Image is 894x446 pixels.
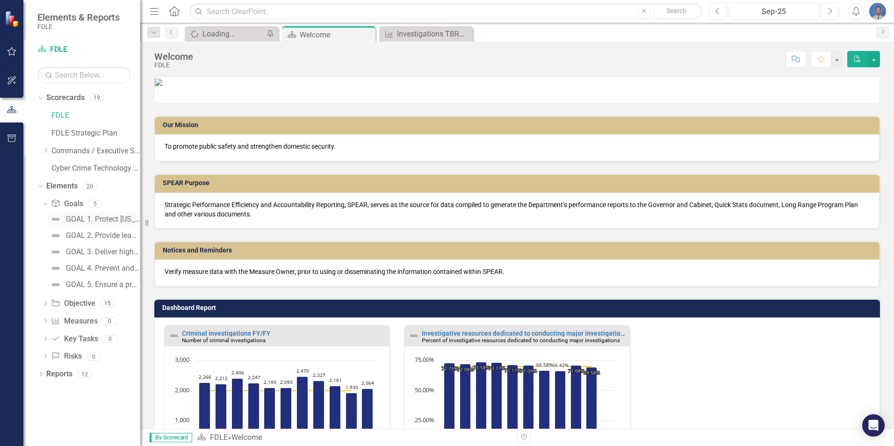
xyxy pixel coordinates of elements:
text: 73.17% [489,365,505,371]
a: Objective [51,298,95,309]
text: 66.58% [536,361,553,368]
a: Reports [46,369,72,380]
div: 20 [82,182,97,190]
text: 3,000 [175,355,189,364]
div: GOAL 2. Provide leadership on emerging and critical public safety issues. [66,231,140,240]
img: Not Defined [408,330,419,341]
p: Strategic Performance Efficiency and Accountability Reporting, SPEAR, serves as the source for da... [165,200,870,219]
a: Loading... [187,28,264,40]
img: Not Defined [50,230,61,241]
a: Cyber Crime Technology & Telecommunications [51,163,140,174]
a: Criminal investigations FY/FY [182,330,271,337]
text: 72.75% [441,365,458,372]
text: 2,093 [280,379,293,385]
text: 2,247 [248,374,260,381]
text: 2,212 [215,375,228,381]
div: Loading... [202,28,264,40]
a: Elements [46,181,78,192]
a: Measures [51,316,97,327]
text: 50.00% [415,386,434,394]
text: 66.42% [552,362,569,368]
a: FDLE [51,110,140,121]
span: By Scorecard [150,433,192,442]
div: Welcome [231,433,262,442]
text: 1,000 [175,416,189,424]
div: GOAL 1. Protect [US_STATE]'s citizens and visitors and promote public safety. [66,215,140,223]
g: FY Target, series 2 of 2. Line with 11 data points. [203,389,353,393]
a: FDLE [37,44,131,55]
div: Open Intercom Messenger [862,414,885,437]
h3: Dashboard Report [162,304,875,311]
div: GOAL 3. Deliver high quality specialized investigative, forensic, and support services. [66,248,140,256]
text: 2,000 [175,386,189,394]
input: Search ClearPoint... [189,3,702,20]
a: Investigative resources dedicated to conducting major investigations FY/FY [422,330,647,337]
a: GOAL 1. Protect [US_STATE]'s citizens and visitors and promote public safety. [48,212,140,227]
p: To promote public safety and strengthen domestic security. [165,142,870,151]
div: 5 [88,200,103,208]
h3: Notices and Reminders [163,247,875,254]
a: GOAL 5. Ensure a professional, highly trained and motivated workforce. [48,277,140,292]
a: GOAL 2. Provide leadership on emerging and critical public safety issues. [48,228,140,243]
div: Sep-25 [733,6,815,17]
button: Search [653,5,700,18]
div: Investigations TBROC Updater [397,28,470,40]
g: FY Target, series 2 of 2. Line with 11 data points. [447,365,594,368]
text: 71.17% [505,367,521,374]
img: Not Defined [50,246,61,258]
text: 69.58% [584,369,600,376]
input: Search Below... [37,67,131,83]
div: GOAL 4. Prevent and respond to threats against domestic security and other disasters. [66,264,140,273]
span: Verify measure data with the Measure Owner, prior to using or disseminating the information conta... [165,268,505,275]
div: FDLE [154,62,193,69]
small: FDLE [37,23,120,30]
text: 2,161 [329,377,342,383]
div: 15 [100,300,115,308]
img: ClearPoint Strategy [5,11,21,27]
a: GOAL 4. Prevent and respond to threats against domestic security and other disasters. [48,261,140,276]
h3: SPEAR Purpose [163,180,875,187]
img: Steve Dressler [869,3,886,20]
a: Scorecards [46,93,85,103]
text: 2,266 [199,374,211,380]
text: 2,470 [296,367,309,374]
img: Not Defined [168,330,180,341]
text: 1,930 [346,384,358,390]
text: 73.58% [473,364,490,371]
div: 12 [77,370,92,378]
span: Search [666,7,686,14]
div: 19 [89,94,104,102]
a: GOAL 3. Deliver high quality specialized investigative, forensic, and support services. [48,245,140,259]
span: Elements & Reports [37,12,120,23]
div: 0 [103,335,118,343]
a: Key Tasks [51,334,98,345]
small: Number of criminal investigations [182,337,266,344]
text: 2,327 [313,372,325,378]
a: FDLE [210,433,228,442]
img: SPEAR_4_with%20FDLE%20New%20Logo_2.jpg [155,79,162,86]
img: Not Defined [50,279,61,290]
div: GOAL 5. Ensure a professional, highly trained and motivated workforce. [66,281,140,289]
div: 0 [102,317,117,325]
div: Welcome [300,29,373,41]
text: 75.00% [415,355,434,364]
h3: Our Mission [163,122,875,129]
text: 71.08% [568,367,584,374]
text: 2,064 [361,380,374,386]
div: Welcome [154,51,193,62]
button: Sep-25 [729,3,819,20]
a: Goals [51,199,83,209]
div: 0 [87,352,101,360]
a: Investigations TBROC Updater [382,28,470,40]
a: Commands / Executive Support Branch [51,146,140,157]
text: 25.00% [415,416,434,424]
text: 2,100 [264,379,276,385]
img: Not Defined [50,214,61,225]
a: FDLE Strategic Plan [51,128,140,139]
a: Risks [51,351,81,362]
img: Not Defined [50,263,61,274]
text: 2,406 [231,369,244,376]
text: 71.00% [520,367,537,374]
small: Percent of investigative resources dedicated to conducting major investigations [422,337,620,344]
